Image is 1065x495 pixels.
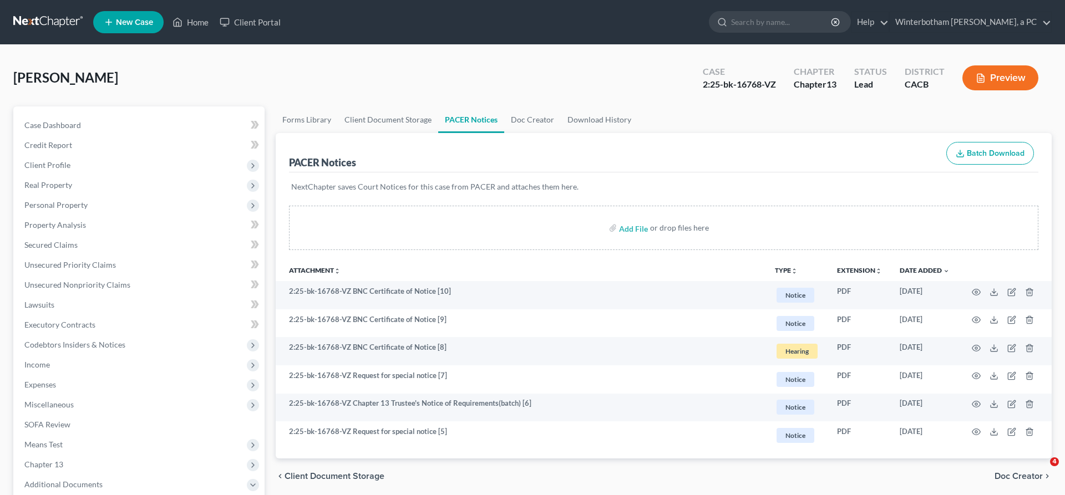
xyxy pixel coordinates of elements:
[962,65,1038,90] button: Preview
[214,12,286,32] a: Client Portal
[891,281,958,309] td: [DATE]
[794,65,836,78] div: Chapter
[995,472,1043,481] span: Doc Creator
[891,337,958,365] td: [DATE]
[289,156,356,169] div: PACER Notices
[16,255,265,275] a: Unsecured Priority Claims
[276,337,766,365] td: 2:25-bk-16768-VZ BNC Certificate of Notice [8]
[16,415,265,435] a: SOFA Review
[285,472,384,481] span: Client Document Storage
[334,268,341,274] i: unfold_more
[16,135,265,155] a: Credit Report
[777,344,818,359] span: Hearing
[276,394,766,422] td: 2:25-bk-16768-VZ Chapter 13 Trustee's Notice of Requirements(batch) [6]
[891,365,958,394] td: [DATE]
[24,420,70,429] span: SOFA Review
[775,370,819,389] a: Notice
[703,78,776,91] div: 2:25-bk-16768-VZ
[828,394,891,422] td: PDF
[561,106,638,133] a: Download History
[24,300,54,309] span: Lawsuits
[775,267,798,274] button: TYPEunfold_more
[967,149,1025,158] span: Batch Download
[777,288,814,303] span: Notice
[291,181,1036,192] p: NextChapter saves Court Notices for this case from PACER and attaches them here.
[891,394,958,422] td: [DATE]
[777,428,814,443] span: Notice
[828,337,891,365] td: PDF
[24,400,74,409] span: Miscellaneous
[24,280,130,289] span: Unsecured Nonpriority Claims
[24,160,70,170] span: Client Profile
[777,400,814,415] span: Notice
[900,266,950,274] a: Date Added expand_more
[775,426,819,445] a: Notice
[854,65,887,78] div: Status
[703,65,776,78] div: Case
[16,315,265,335] a: Executory Contracts
[504,106,561,133] a: Doc Creator
[13,69,118,85] span: [PERSON_NAME]
[891,309,958,338] td: [DATE]
[995,472,1052,481] button: Doc Creator chevron_right
[891,421,958,450] td: [DATE]
[16,275,265,295] a: Unsecured Nonpriority Claims
[24,360,50,369] span: Income
[276,472,384,481] button: chevron_left Client Document Storage
[276,421,766,450] td: 2:25-bk-16768-VZ Request for special notice [5]
[837,266,882,274] a: Extensionunfold_more
[946,142,1034,165] button: Batch Download
[905,65,945,78] div: District
[1027,457,1054,484] iframe: Intercom live chat
[775,342,819,360] a: Hearing
[24,380,56,389] span: Expenses
[24,240,78,249] span: Secured Claims
[16,295,265,315] a: Lawsuits
[775,398,819,416] a: Notice
[167,12,214,32] a: Home
[854,78,887,91] div: Lead
[731,12,833,32] input: Search by name...
[289,266,341,274] a: Attachmentunfold_more
[828,281,891,309] td: PDF
[16,235,265,255] a: Secured Claims
[116,18,153,27] span: New Case
[24,180,72,190] span: Real Property
[777,372,814,387] span: Notice
[777,316,814,331] span: Notice
[794,78,836,91] div: Chapter
[851,12,889,32] a: Help
[775,314,819,333] a: Notice
[875,268,882,274] i: unfold_more
[24,260,116,269] span: Unsecured Priority Claims
[24,460,63,469] span: Chapter 13
[890,12,1051,32] a: Winterbotham [PERSON_NAME], a PC
[276,281,766,309] td: 2:25-bk-16768-VZ BNC Certificate of Notice [10]
[24,140,72,150] span: Credit Report
[905,78,945,91] div: CACB
[650,222,709,233] div: or drop files here
[775,286,819,304] a: Notice
[826,79,836,89] span: 13
[24,340,125,349] span: Codebtors Insiders & Notices
[828,309,891,338] td: PDF
[943,268,950,274] i: expand_more
[438,106,504,133] a: PACER Notices
[1050,457,1059,466] span: 4
[791,268,798,274] i: unfold_more
[276,106,338,133] a: Forms Library
[24,320,95,329] span: Executory Contracts
[276,309,766,338] td: 2:25-bk-16768-VZ BNC Certificate of Notice [9]
[24,440,63,449] span: Means Test
[828,365,891,394] td: PDF
[24,200,88,210] span: Personal Property
[16,115,265,135] a: Case Dashboard
[828,421,891,450] td: PDF
[24,479,103,489] span: Additional Documents
[24,120,81,130] span: Case Dashboard
[276,472,285,481] i: chevron_left
[16,215,265,235] a: Property Analysis
[276,365,766,394] td: 2:25-bk-16768-VZ Request for special notice [7]
[24,220,86,229] span: Property Analysis
[338,106,438,133] a: Client Document Storage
